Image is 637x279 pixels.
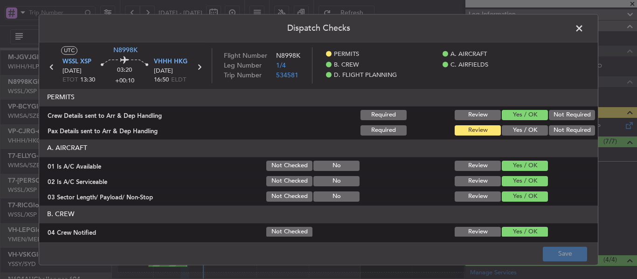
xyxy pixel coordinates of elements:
button: Not Required [549,110,595,120]
header: Dispatch Checks [39,14,598,42]
button: Yes / OK [502,227,548,237]
button: Review [455,161,501,171]
button: Yes / OK [502,176,548,186]
button: Not Required [549,125,595,136]
button: Review [455,227,501,237]
button: Yes / OK [502,191,548,202]
button: Yes / OK [502,161,548,171]
span: C. AIRFIELDS [450,61,488,70]
span: A. AIRCRAFT [450,50,487,60]
button: Review [455,191,501,202]
button: Yes / OK [502,110,548,120]
button: Review [455,125,501,136]
button: Review [455,110,501,120]
button: Review [455,176,501,186]
button: Yes / OK [502,125,548,136]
